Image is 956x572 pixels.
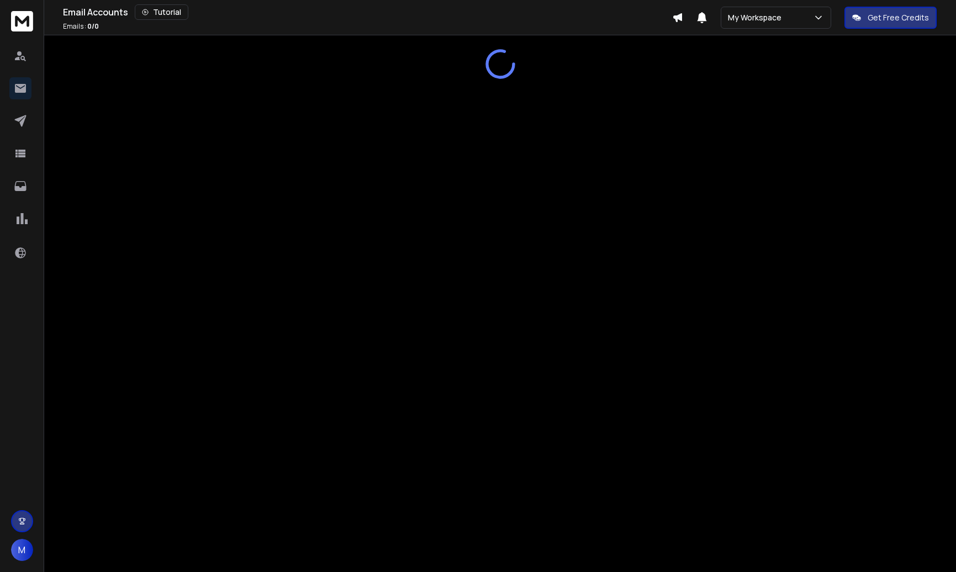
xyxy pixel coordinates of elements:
[135,4,188,20] button: Tutorial
[87,22,99,31] span: 0 / 0
[63,22,99,31] p: Emails :
[11,539,33,561] button: M
[728,12,786,23] p: My Workspace
[63,4,672,20] div: Email Accounts
[868,12,929,23] p: Get Free Credits
[844,7,937,29] button: Get Free Credits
